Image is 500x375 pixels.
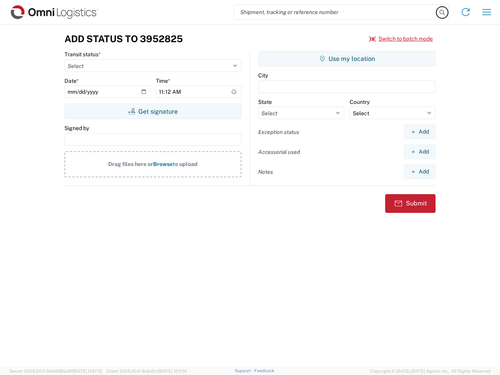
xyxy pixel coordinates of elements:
[404,145,436,159] button: Add
[159,369,187,373] span: [DATE] 12:11:14
[106,369,187,373] span: Client: 2025.20.0-8c6e0cf
[64,104,241,119] button: Get signature
[258,129,299,136] label: Exception status
[258,98,272,105] label: State
[64,33,183,45] h3: Add Status to 3952825
[108,161,153,167] span: Drag files here or
[64,125,89,132] label: Signed by
[258,148,300,155] label: Accessorial used
[404,164,436,179] button: Add
[404,125,436,139] button: Add
[235,368,254,373] a: Support
[258,168,273,175] label: Notes
[153,161,173,167] span: Browse
[370,368,491,375] span: Copyright © [DATE]-[DATE] Agistix Inc., All Rights Reserved
[258,51,436,66] button: Use my location
[385,194,436,213] button: Submit
[254,368,274,373] a: Feedback
[369,32,433,45] button: Switch to batch mode
[173,161,198,167] span: to upload
[9,369,102,373] span: Server: 2025.20.0-5efa686e39f
[156,77,170,84] label: Time
[64,77,79,84] label: Date
[64,51,101,58] label: Transit status
[234,5,437,20] input: Shipment, tracking or reference number
[258,72,268,79] label: City
[350,98,370,105] label: Country
[73,369,102,373] span: [DATE] 11:47:12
